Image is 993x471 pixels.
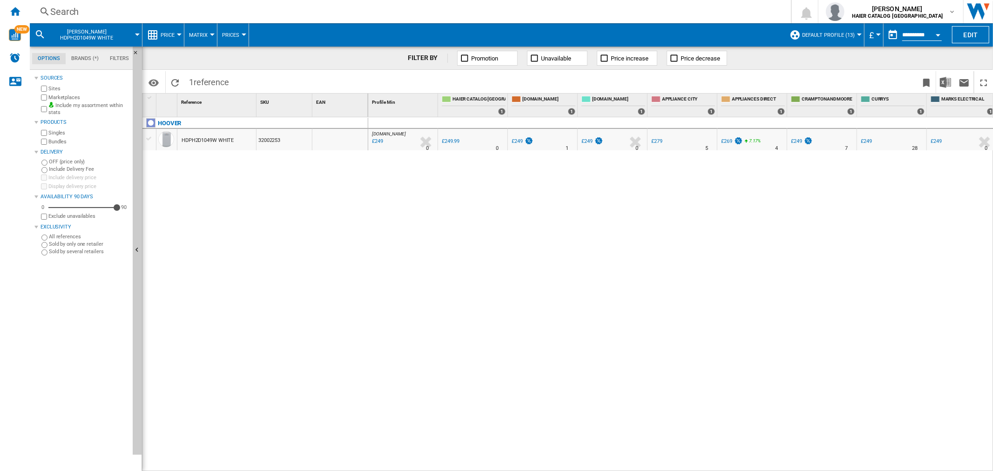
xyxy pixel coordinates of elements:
[884,26,902,44] button: md-calendar
[790,137,813,146] div: £249
[541,55,572,62] span: Unavailable
[790,23,859,47] div: Default profile (13)
[721,138,732,144] div: £269
[453,96,506,104] span: HAIER CATALOG [GEOGRAPHIC_DATA]
[472,55,499,62] span: Promotion
[457,51,518,66] button: Promotion
[847,108,855,115] div: 1 offers sold by CRAMPTONANDMOORE
[179,94,256,108] div: Reference Sort None
[194,77,229,87] span: reference
[527,51,588,66] button: Unavailable
[440,94,507,117] div: HAIER CATALOG [GEOGRAPHIC_DATA] 1 offers sold by HAIER CATALOG UK
[859,137,872,146] div: £249
[48,183,129,190] label: Display delivery price
[705,144,708,153] div: Delivery Time : 5 days
[592,96,645,104] span: [DOMAIN_NAME]
[50,5,767,18] div: Search
[41,94,47,101] input: Marketplaces
[372,100,395,105] span: Profile Min
[133,47,144,63] button: Hide
[161,32,175,38] span: Price
[667,51,727,66] button: Price decrease
[681,55,721,62] span: Price decrease
[48,174,129,181] label: Include delivery price
[181,100,202,105] span: Reference
[930,25,946,42] button: Open calendar
[440,137,459,146] div: £249.99
[426,144,429,153] div: Delivery Time : 0 day
[49,23,134,47] button: [PERSON_NAME] HDPH2D1049W WHITE
[789,94,857,117] div: CRAMPTONANDMOORE 1 offers sold by CRAMPTONANDMOORE
[48,213,129,220] label: Exclude unavailables
[119,204,129,211] div: 90
[802,32,855,38] span: Default profile (13)
[14,25,29,34] span: NEW
[158,94,177,108] div: Sort None
[936,71,955,93] button: Download in Excel
[370,94,438,108] div: Profile Min Sort None
[258,94,312,108] div: Sort None
[182,130,234,151] div: HDPH2D1049W WHITE
[41,235,47,241] input: All references
[802,96,855,104] span: CRAMPTONANDMOORE
[952,26,989,43] button: Edit
[638,108,645,115] div: 1 offers sold by AO.COM
[41,193,129,201] div: Availability 90 Days
[869,30,874,40] span: £
[985,144,987,153] div: Delivery Time : 0 day
[929,137,942,146] div: £249
[611,55,649,62] span: Price increase
[871,96,925,104] span: CURRYS
[66,53,104,64] md-tab-item: Brands (*)
[371,137,383,146] div: Last updated : Wednesday, 27 August 2025 10:04
[260,100,269,105] span: SKU
[189,23,212,47] div: Matrix
[566,144,568,153] div: Delivery Time : 1 day
[41,74,129,82] div: Sources
[49,29,124,41] span: HOOVER HDPH2D1049W WHITE
[49,233,129,240] label: All references
[41,130,47,136] input: Singles
[41,249,47,256] input: Sold by several retailers
[651,138,662,144] div: £279
[41,167,47,173] input: Include Delivery Fee
[222,23,244,47] button: Prices
[48,94,129,101] label: Marketplaces
[869,23,878,47] button: £
[974,71,993,93] button: Maximize
[49,241,129,248] label: Sold by only one retailer
[49,248,129,255] label: Sold by several retailers
[917,71,936,93] button: Bookmark this report
[48,203,117,212] md-slider: Availability
[955,71,973,93] button: Send this report by email
[750,138,758,143] span: 7.17
[775,144,778,153] div: Delivery Time : 4 days
[852,4,943,13] span: [PERSON_NAME]
[104,53,135,64] md-tab-item: Filters
[845,144,848,153] div: Delivery Time : 7 days
[48,102,129,116] label: Include my assortment within stats
[41,183,47,189] input: Display delivery price
[166,71,184,93] button: Reload
[41,242,47,248] input: Sold by only one retailer
[372,131,406,136] span: [DOMAIN_NAME]
[580,94,647,117] div: [DOMAIN_NAME] 1 offers sold by AO.COM
[498,108,506,115] div: 1 offers sold by HAIER CATALOG UK
[662,96,715,104] span: APPLIANCE CITY
[39,204,47,211] div: 0
[802,23,859,47] button: Default profile (13)
[708,108,715,115] div: 1 offers sold by APPLIANCE CITY
[635,144,638,153] div: Delivery Time : 0 day
[9,52,20,63] img: alerts-logo.svg
[940,77,951,88] img: excel-24x24.png
[594,137,603,145] img: promotionV3.png
[41,223,129,231] div: Exclusivity
[522,96,575,104] span: [DOMAIN_NAME]
[597,51,657,66] button: Price increase
[650,137,662,146] div: £279
[48,102,54,108] img: mysite-bg-18x18.png
[791,138,802,144] div: £249
[316,100,325,105] span: EAN
[524,137,534,145] img: promotionV3.png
